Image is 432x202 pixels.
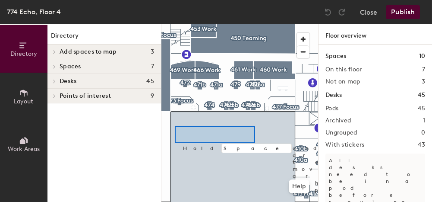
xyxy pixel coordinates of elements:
[146,78,154,85] span: 45
[289,180,309,193] button: Help
[421,129,425,136] h2: 0
[47,31,161,45] h1: Directory
[325,129,357,136] h2: Ungrouped
[7,6,61,17] div: 774 Echo, Floor 4
[325,66,362,73] h2: On this floor
[60,63,81,70] span: Spaces
[325,78,360,85] h2: Not on map
[325,51,346,61] h1: Spaces
[386,5,420,19] button: Publish
[10,50,37,58] span: Directory
[422,78,425,85] h2: 3
[151,48,154,55] span: 3
[325,141,365,148] h2: With stickers
[360,5,377,19] button: Close
[60,48,117,55] span: Add spaces to map
[8,145,40,153] span: Work Areas
[60,78,76,85] span: Desks
[422,66,425,73] h2: 7
[318,24,432,45] h1: Floor overview
[419,51,425,61] h1: 10
[324,8,332,16] img: Undo
[151,93,154,99] span: 9
[423,117,425,124] h2: 1
[337,8,346,16] img: Redo
[325,90,342,100] h1: Desks
[418,90,425,100] h1: 45
[60,93,111,99] span: Points of interest
[14,98,34,105] span: Layout
[151,63,154,70] span: 7
[325,117,351,124] h2: Archived
[325,105,338,112] h2: Pods
[418,105,425,112] h2: 45
[418,141,425,148] h2: 43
